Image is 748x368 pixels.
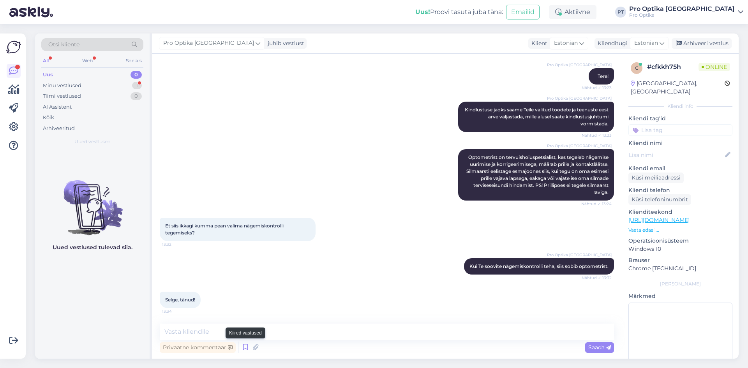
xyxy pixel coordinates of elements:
small: Kiired vastused [229,329,262,336]
p: Märkmed [628,292,732,300]
span: 13:32 [162,241,191,247]
a: [URL][DOMAIN_NAME] [628,217,690,224]
p: Vaata edasi ... [628,227,732,234]
div: Arhiveeri vestlus [672,38,732,49]
div: [PERSON_NAME] [628,280,732,287]
p: Operatsioonisüsteem [628,237,732,245]
b: Uus! [415,8,430,16]
p: Kliendi nimi [628,139,732,147]
span: Pro Optika [GEOGRAPHIC_DATA] [547,252,612,258]
span: Nähtud ✓ 13:24 [581,201,612,207]
input: Lisa tag [628,124,732,136]
span: 13:34 [162,308,191,314]
span: Selge, tänud! [165,297,195,303]
p: Chrome [TECHNICAL_ID] [628,264,732,273]
div: # cfkkh75h [647,62,699,72]
span: Otsi kliente [48,40,79,49]
div: Minu vestlused [43,82,81,90]
span: Nähtud ✓ 13:23 [582,85,612,91]
div: Klient [528,39,547,48]
span: Pro Optika [GEOGRAPHIC_DATA] [547,143,612,149]
span: Saada [588,344,611,351]
div: Tiimi vestlused [43,92,81,100]
span: Pro Optika [GEOGRAPHIC_DATA] [547,62,612,68]
p: Kliendi email [628,164,732,173]
div: Privaatne kommentaar [160,342,236,353]
p: Klienditeekond [628,208,732,216]
div: Proovi tasuta juba täna: [415,7,503,17]
p: Kliendi telefon [628,186,732,194]
div: 0 [131,71,142,79]
span: Nähtud ✓ 13:23 [582,132,612,138]
span: Pro Optika [GEOGRAPHIC_DATA] [163,39,254,48]
span: Et siis ikkagi kumma pean valima nägemiskontrolli tegemiseks? [165,223,285,236]
p: Uued vestlused tulevad siia. [53,243,132,252]
div: All [41,56,50,66]
div: Kliendi info [628,103,732,110]
div: Pro Optika [GEOGRAPHIC_DATA] [629,6,735,12]
span: Kui Te soovite nägemiskontrolli teha, siis sobib optometrist. [469,263,609,269]
span: Tere! [598,73,609,79]
span: Uued vestlused [74,138,111,145]
div: AI Assistent [43,103,72,111]
span: Pro Optika [GEOGRAPHIC_DATA] [547,95,612,101]
span: Kindlustuse jaoks saame Teile valitud toodete ja teenuste eest arve väljastada, mille alusel saat... [465,107,610,127]
div: Klienditugi [595,39,628,48]
p: Kliendi tag'id [628,114,732,123]
div: 0 [131,92,142,100]
span: Online [699,63,730,71]
div: Küsi meiliaadressi [628,173,684,183]
button: Emailid [506,5,540,19]
span: Optometrist on tervuishoiuspetsialist, kes tegeleb nägemise uurimise ja korrigeerimisega, määrab ... [466,154,610,195]
img: No chats [35,166,150,236]
span: c [635,65,639,71]
span: Estonian [554,39,578,48]
div: Arhiveeritud [43,125,75,132]
img: Askly Logo [6,40,21,55]
div: juhib vestlust [265,39,304,48]
div: [GEOGRAPHIC_DATA], [GEOGRAPHIC_DATA] [631,79,725,96]
div: Küsi telefoninumbrit [628,194,691,205]
div: Kõik [43,114,54,121]
span: Estonian [634,39,658,48]
div: Socials [124,56,143,66]
span: Nähtud ✓ 13:32 [582,275,612,281]
p: Windows 10 [628,245,732,253]
div: Aktiivne [549,5,596,19]
div: PT [615,7,626,18]
a: Pro Optika [GEOGRAPHIC_DATA]Pro Optika [629,6,743,18]
div: Uus [43,71,53,79]
p: Brauser [628,256,732,264]
div: Pro Optika [629,12,735,18]
input: Lisa nimi [629,151,723,159]
div: Web [81,56,94,66]
div: 1 [132,82,142,90]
